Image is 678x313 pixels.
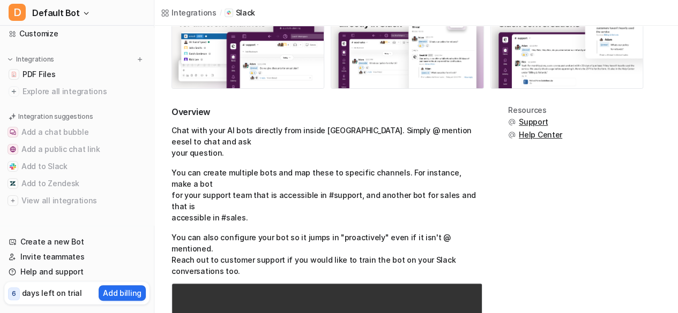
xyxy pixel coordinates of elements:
img: expand menu [6,56,14,63]
a: Customize [4,26,150,41]
span: Help Center [519,129,562,140]
a: Explore all integrations [4,84,150,99]
p: Integration suggestions [18,112,93,121]
button: Add a chat bubbleAdd a chat bubble [4,124,150,141]
img: Profile image for Katelin [46,6,63,23]
a: Invite teammates [4,249,150,264]
a: Help and support [4,264,150,279]
p: Integrations [16,55,54,64]
p: Slack [235,7,255,18]
button: Emoji picker [17,265,25,274]
a: Integrations [161,7,217,18]
img: Slack icon [226,10,232,16]
img: Profile image for Amogh [61,6,78,23]
span: / [220,8,222,18]
button: Help Center [508,129,562,140]
span: Default Bot [32,5,80,20]
div: Close [188,4,207,24]
button: Add to SlackAdd to Slack [4,158,150,175]
img: explore all integrations [9,86,19,97]
button: Add a public chat linkAdd a public chat link [4,141,150,158]
h1: eesel [82,10,105,18]
button: go back [7,4,27,25]
button: Send a message… [184,261,201,278]
button: Add to ZendeskAdd to Zendesk [4,175,150,192]
div: Integrations [172,7,217,18]
p: Add billing [103,287,141,299]
a: Slack iconSlack [225,7,255,18]
span: D [9,4,26,21]
button: Home [168,4,188,25]
img: Profile image for eesel [31,6,48,23]
button: Add billing [99,285,146,301]
p: 6 [12,289,16,299]
img: Add a chat bubble [10,129,16,135]
p: You can create multiple bots and map these to specific channels. For instance, make a bot for you... [172,167,482,223]
img: View all integrations [10,197,16,204]
img: support.svg [508,118,516,126]
span: PDF Files [23,69,55,80]
img: Add to Zendesk [10,180,16,187]
img: support.svg [508,131,516,139]
button: Support [508,117,562,127]
p: You can also configure your bot so it jumps in "proactively" even if it isn't @ mentioned. Reach ... [172,232,482,277]
button: View all integrationsView all integrations [4,192,150,209]
img: Add a public chat link [10,146,16,152]
textarea: Message… [9,243,206,261]
p: days left on trial [22,287,82,299]
button: Integrations [4,54,57,65]
span: Support [519,117,548,127]
p: Chat with your AI bots directly from inside [GEOGRAPHIC_DATA]. Simply @ mention eesel to chat and... [172,125,482,158]
a: Create a new Bot [4,234,150,249]
a: PDF FilesPDF Files [4,67,150,82]
img: Add to Slack [10,163,16,170]
img: menu_add.svg [136,56,144,63]
img: PDF Files [11,71,17,78]
span: Explore all integrations [23,83,145,100]
h2: Overview [172,106,482,118]
div: Resources [508,106,562,114]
